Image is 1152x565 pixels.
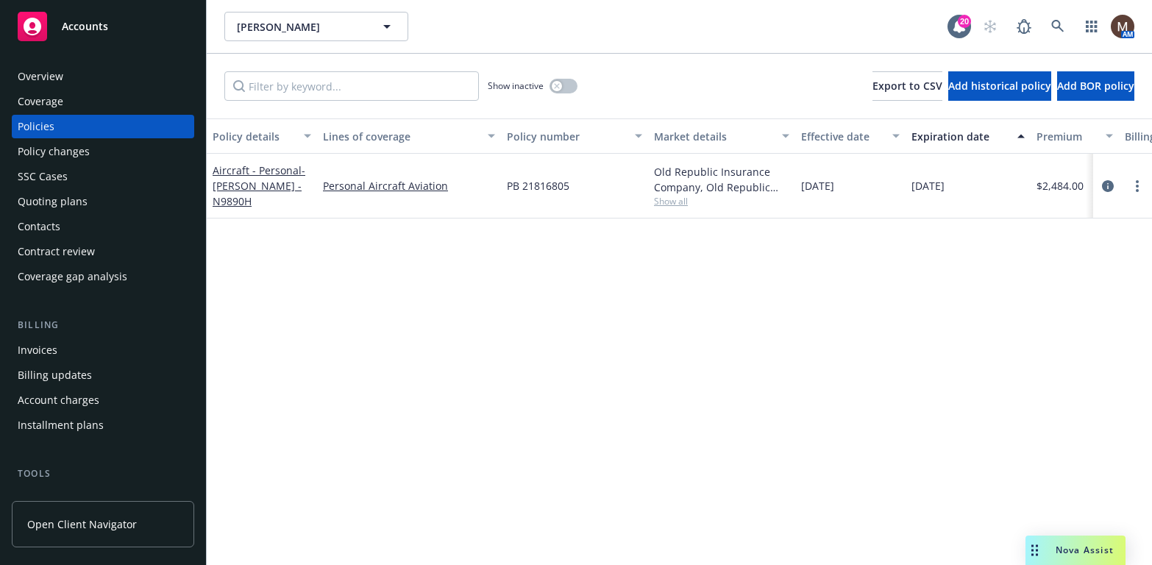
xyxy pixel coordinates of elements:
[12,487,194,511] a: Manage files
[507,129,626,144] div: Policy number
[648,118,795,154] button: Market details
[801,178,834,193] span: [DATE]
[12,318,194,333] div: Billing
[654,164,789,195] div: Old Republic Insurance Company, Old Republic General Insurance Group
[224,71,479,101] input: Filter by keyword...
[213,163,305,208] span: - [PERSON_NAME] - N9890H
[1025,536,1044,565] div: Drag to move
[975,12,1005,41] a: Start snowing
[18,140,90,163] div: Policy changes
[1025,536,1126,565] button: Nova Assist
[18,363,92,387] div: Billing updates
[654,129,773,144] div: Market details
[488,79,544,92] span: Show inactive
[958,15,971,28] div: 20
[501,118,648,154] button: Policy number
[1077,12,1106,41] a: Switch app
[18,65,63,88] div: Overview
[224,12,408,41] button: [PERSON_NAME]
[12,265,194,288] a: Coverage gap analysis
[507,178,569,193] span: PB 21816805
[1128,177,1146,195] a: more
[1057,79,1134,93] span: Add BOR policy
[948,79,1051,93] span: Add historical policy
[317,118,501,154] button: Lines of coverage
[1043,12,1073,41] a: Search
[948,71,1051,101] button: Add historical policy
[12,115,194,138] a: Policies
[795,118,906,154] button: Effective date
[18,487,80,511] div: Manage files
[12,215,194,238] a: Contacts
[12,90,194,113] a: Coverage
[207,118,317,154] button: Policy details
[323,129,479,144] div: Lines of coverage
[12,388,194,412] a: Account charges
[1009,12,1039,41] a: Report a Bug
[18,190,88,213] div: Quoting plans
[18,413,104,437] div: Installment plans
[872,79,942,93] span: Export to CSV
[12,466,194,481] div: Tools
[12,140,194,163] a: Policy changes
[906,118,1031,154] button: Expiration date
[18,115,54,138] div: Policies
[18,90,63,113] div: Coverage
[1056,544,1114,556] span: Nova Assist
[18,388,99,412] div: Account charges
[1057,71,1134,101] button: Add BOR policy
[18,240,95,263] div: Contract review
[213,129,295,144] div: Policy details
[18,215,60,238] div: Contacts
[1099,177,1117,195] a: circleInformation
[1037,178,1084,193] span: $2,484.00
[12,363,194,387] a: Billing updates
[1111,15,1134,38] img: photo
[801,129,883,144] div: Effective date
[911,129,1009,144] div: Expiration date
[911,178,945,193] span: [DATE]
[12,6,194,47] a: Accounts
[27,516,137,532] span: Open Client Navigator
[1037,129,1097,144] div: Premium
[213,163,305,208] a: Aircraft - Personal
[12,240,194,263] a: Contract review
[872,71,942,101] button: Export to CSV
[323,178,495,193] a: Personal Aircraft Aviation
[12,413,194,437] a: Installment plans
[654,195,789,207] span: Show all
[12,190,194,213] a: Quoting plans
[1031,118,1119,154] button: Premium
[237,19,364,35] span: [PERSON_NAME]
[18,265,127,288] div: Coverage gap analysis
[62,21,108,32] span: Accounts
[12,338,194,362] a: Invoices
[18,338,57,362] div: Invoices
[12,165,194,188] a: SSC Cases
[12,65,194,88] a: Overview
[18,165,68,188] div: SSC Cases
